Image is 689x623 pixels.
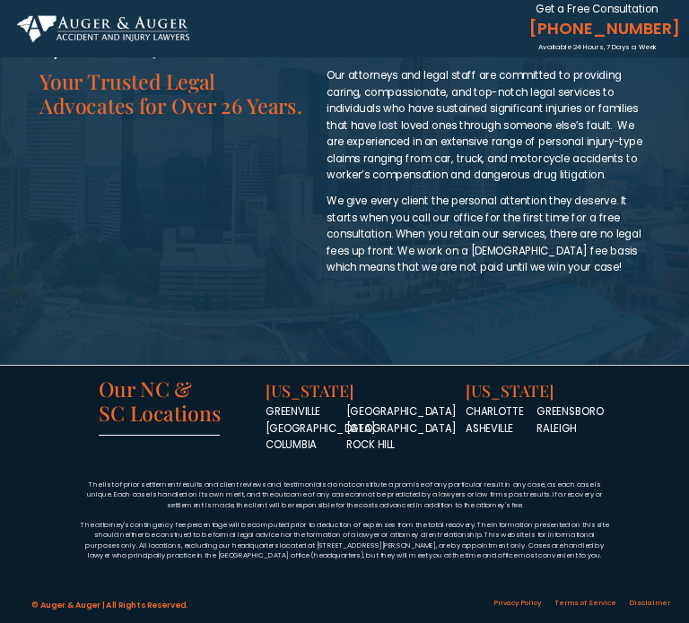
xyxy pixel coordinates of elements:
[538,42,657,52] span: Available 24 Hours, 7 Days a Week
[346,404,457,436] span: [GEOGRAPHIC_DATA] [GEOGRAPHIC_DATA]
[466,404,524,436] span: ASHEVILLE
[622,596,676,611] a: Disclaimer
[99,374,221,426] span: Our NC & SC Locations
[87,480,603,510] span: The list of prior settlement results and client reviews and testimonials do not constitute a prom...
[31,599,188,610] span: © Auger & Auger | All Rights Reserved.
[327,68,642,182] span: Our attorneys and legal staff are committed to providing caring, compassionate, and top-notch leg...
[548,596,622,611] a: Terms of Service
[536,404,604,436] span: GREENSBORO RALEIGH
[485,600,548,608] span: Privacy Policy
[525,15,673,42] a: [PHONE_NUMBER]
[466,379,554,401] span: [US_STATE]
[536,2,658,16] span: Get a Free Consultation
[346,438,395,453] span: ROCK HILL
[266,379,354,401] span: [US_STATE]
[39,67,301,119] span: Your Trusted Legal Advocates for Over 26 Years.
[466,404,524,419] span: CHARLOTTE
[17,15,189,41] img: Auger & Auger Accident and Injury Lawyers
[327,194,641,274] span: We give every client the personal attention they deserve. It starts when you call our office for ...
[266,404,376,452] span: [GEOGRAPHIC_DATA] COLUMBIA
[622,600,676,608] span: Disclaimer
[266,404,320,419] span: GREENVILLE
[548,600,622,608] span: Terms of Service
[525,19,673,39] span: [PHONE_NUMBER]
[485,596,548,611] a: Privacy Policy
[81,519,608,559] span: The attorney's contingency fee percentage will be computed prior to deduction of expenses from th...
